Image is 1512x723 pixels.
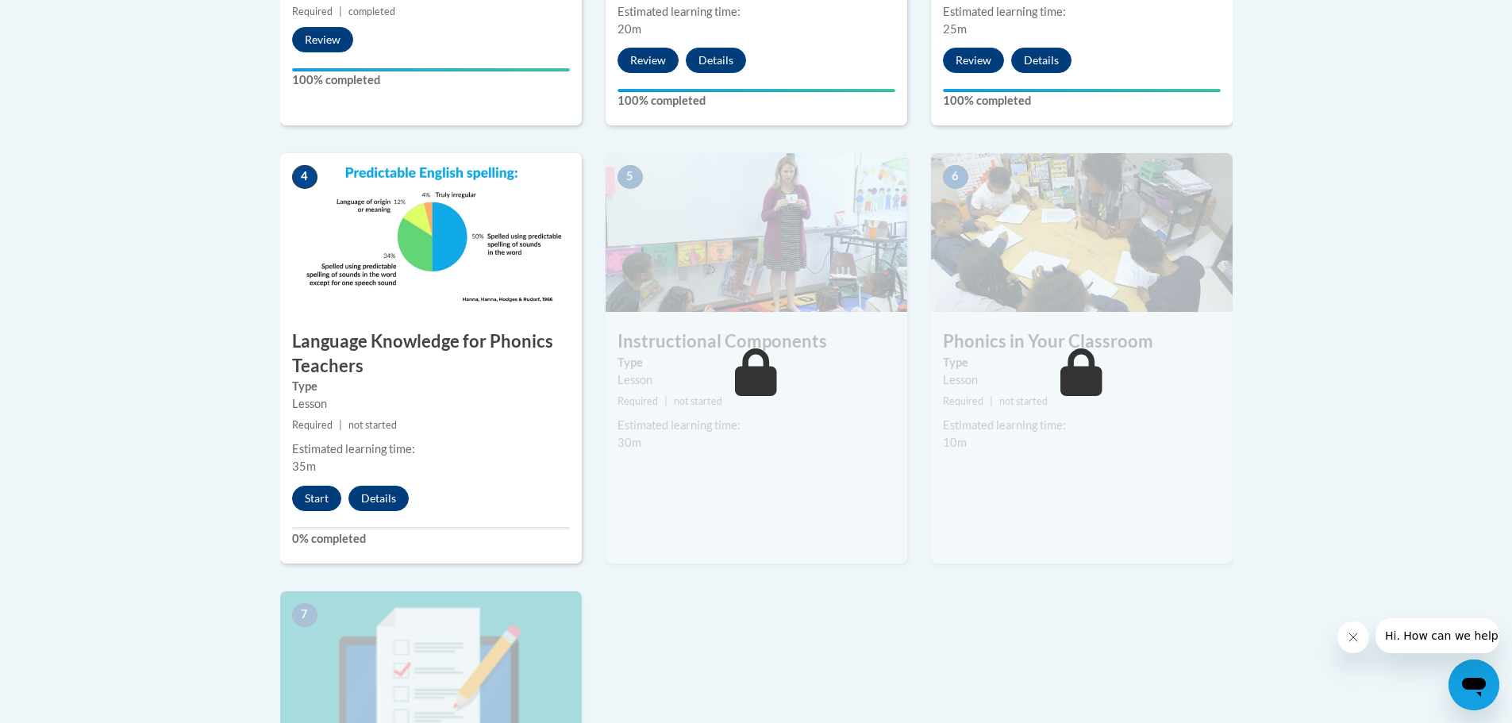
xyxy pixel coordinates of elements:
span: not started [348,419,397,431]
div: Your progress [943,89,1221,92]
span: 25m [943,22,967,36]
iframe: Close message [1337,621,1369,653]
img: Course Image [931,153,1233,312]
div: Your progress [617,89,895,92]
div: Lesson [617,371,895,389]
span: 30m [617,436,641,449]
button: Details [1011,48,1071,73]
label: Type [943,354,1221,371]
img: Course Image [606,153,907,312]
span: completed [348,6,395,17]
span: 7 [292,603,317,627]
span: 20m [617,22,641,36]
span: Required [292,419,333,431]
img: Course Image [280,153,582,312]
span: | [339,6,342,17]
label: 100% completed [943,92,1221,110]
div: Estimated learning time: [943,3,1221,21]
span: Required [617,395,658,407]
iframe: Button to launch messaging window [1449,660,1499,710]
span: 35m [292,460,316,473]
label: 100% completed [617,92,895,110]
span: 6 [943,165,968,189]
button: Review [943,48,1004,73]
span: | [339,419,342,431]
span: 4 [292,165,317,189]
span: | [664,395,668,407]
span: 5 [617,165,643,189]
span: not started [674,395,722,407]
button: Details [686,48,746,73]
span: | [990,395,993,407]
span: Required [292,6,333,17]
button: Review [617,48,679,73]
span: 10m [943,436,967,449]
label: Type [292,378,570,395]
div: Lesson [292,395,570,413]
label: 100% completed [292,71,570,89]
button: Details [348,486,409,511]
h3: Instructional Components [606,329,907,354]
span: Required [943,395,983,407]
span: Hi. How can we help? [10,11,129,24]
span: not started [999,395,1048,407]
div: Lesson [943,371,1221,389]
div: Estimated learning time: [943,417,1221,434]
div: Your progress [292,68,570,71]
h3: Phonics in Your Classroom [931,329,1233,354]
div: Estimated learning time: [617,3,895,21]
div: Estimated learning time: [292,440,570,458]
div: Estimated learning time: [617,417,895,434]
button: Review [292,27,353,52]
h3: Language Knowledge for Phonics Teachers [280,329,582,379]
label: 0% completed [292,530,570,548]
label: Type [617,354,895,371]
iframe: Message from company [1375,618,1499,653]
button: Start [292,486,341,511]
